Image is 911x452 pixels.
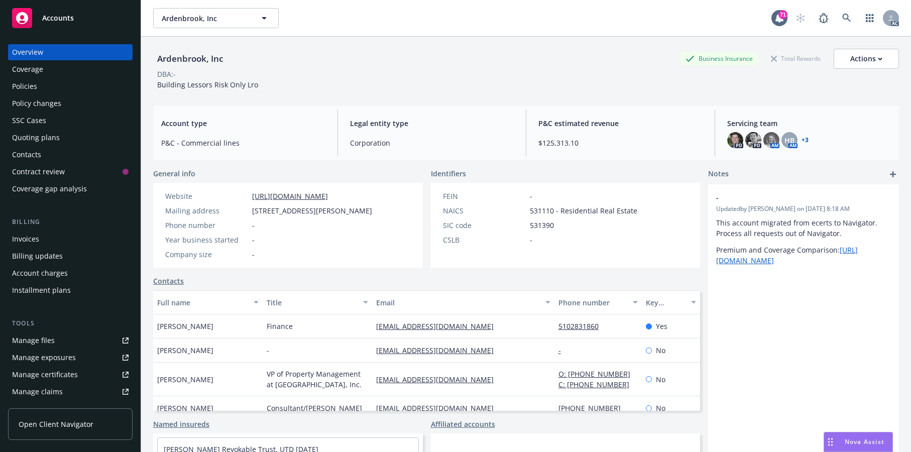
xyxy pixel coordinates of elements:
[845,437,884,446] span: Nova Assist
[824,432,837,451] div: Drag to move
[8,61,133,77] a: Coverage
[558,297,627,308] div: Phone number
[8,4,133,32] a: Accounts
[763,132,779,148] img: photo
[157,374,213,385] span: [PERSON_NAME]
[8,332,133,349] a: Manage files
[157,69,176,79] div: DBA: -
[267,321,293,331] span: Finance
[267,345,269,356] span: -
[350,118,514,129] span: Legal entity type
[656,345,665,356] span: No
[8,44,133,60] a: Overview
[153,52,227,65] div: Ardenbrook, Inc
[745,132,761,148] img: photo
[727,118,891,129] span: Servicing team
[252,191,328,201] a: [URL][DOMAIN_NAME]
[716,245,891,266] p: Premium and Coverage Comparison:
[8,164,133,180] a: Contract review
[443,235,526,245] div: CSLB
[376,346,502,355] a: [EMAIL_ADDRESS][DOMAIN_NAME]
[837,8,857,28] a: Search
[656,403,665,413] span: No
[824,432,893,452] button: Nova Assist
[8,78,133,94] a: Policies
[850,49,882,68] div: Actions
[558,346,569,355] a: -
[558,403,629,413] a: [PHONE_NUMBER]
[153,290,263,314] button: Full name
[708,184,899,274] div: -Updatedby [PERSON_NAME] on [DATE] 8:18 AMThis account migrated from ecerts to Navigator. Process...
[12,164,65,180] div: Contract review
[8,384,133,400] a: Manage claims
[656,374,665,385] span: No
[12,231,39,247] div: Invoices
[8,350,133,366] span: Manage exposures
[161,118,325,129] span: Account type
[8,265,133,281] a: Account charges
[12,95,61,111] div: Policy changes
[157,345,213,356] span: [PERSON_NAME]
[165,220,248,231] div: Phone number
[8,147,133,163] a: Contacts
[267,369,368,390] span: VP of Property Management at [GEOGRAPHIC_DATA], Inc.
[350,138,514,148] span: Corporation
[8,367,133,383] a: Manage certificates
[766,52,826,65] div: Total Rewards
[558,369,637,389] a: O: [PHONE_NUMBER] C: [PHONE_NUMBER]
[376,297,539,308] div: Email
[12,130,60,146] div: Quoting plans
[8,112,133,129] a: SSC Cases
[538,138,703,148] span: $125,313.10
[12,147,41,163] div: Contacts
[8,318,133,328] div: Tools
[12,367,78,383] div: Manage certificates
[530,205,637,216] span: 531110 - Residential Real Estate
[252,249,255,260] span: -
[12,282,71,298] div: Installment plans
[8,95,133,111] a: Policy changes
[153,276,184,286] a: Contacts
[8,248,133,264] a: Billing updates
[790,8,811,28] a: Start snowing
[8,217,133,227] div: Billing
[263,290,372,314] button: Title
[716,192,865,203] span: -
[12,332,55,349] div: Manage files
[165,205,248,216] div: Mailing address
[42,14,74,22] span: Accounts
[153,8,279,28] button: Ardenbrook, Inc
[252,235,255,245] span: -
[8,130,133,146] a: Quoting plans
[12,61,43,77] div: Coverage
[157,403,213,413] span: [PERSON_NAME]
[12,384,63,400] div: Manage claims
[8,231,133,247] a: Invoices
[12,44,43,60] div: Overview
[8,282,133,298] a: Installment plans
[252,205,372,216] span: [STREET_ADDRESS][PERSON_NAME]
[376,321,502,331] a: [EMAIL_ADDRESS][DOMAIN_NAME]
[165,191,248,201] div: Website
[443,191,526,201] div: FEIN
[708,168,729,180] span: Notes
[19,419,93,429] span: Open Client Navigator
[642,290,700,314] button: Key contact
[376,375,502,384] a: [EMAIL_ADDRESS][DOMAIN_NAME]
[716,217,891,239] p: This account migrated from ecerts to Navigator. Process all requests out of Navigator.
[530,235,532,245] span: -
[12,265,68,281] div: Account charges
[376,403,502,413] a: [EMAIL_ADDRESS][DOMAIN_NAME]
[680,52,758,65] div: Business Insurance
[252,220,255,231] span: -
[165,235,248,245] div: Year business started
[431,419,495,429] a: Affiliated accounts
[161,138,325,148] span: P&C - Commercial lines
[153,168,195,179] span: General info
[162,13,249,24] span: Ardenbrook, Inc
[12,78,37,94] div: Policies
[778,10,787,19] div: 71
[165,249,248,260] div: Company size
[12,248,63,264] div: Billing updates
[157,321,213,331] span: [PERSON_NAME]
